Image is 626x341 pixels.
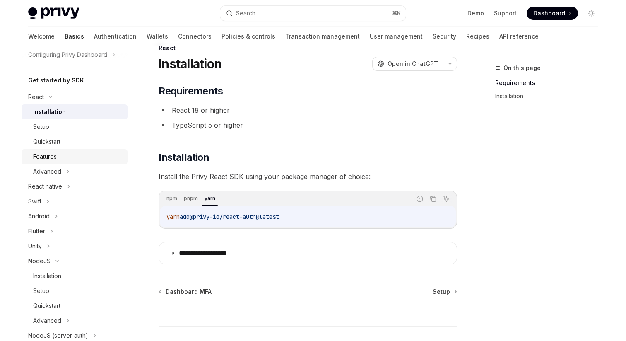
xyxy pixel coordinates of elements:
a: Policies & controls [222,27,275,46]
div: Swift [28,196,41,206]
span: Setup [433,288,450,296]
div: Installation [33,271,61,281]
div: Flutter [28,226,45,236]
li: TypeScript 5 or higher [159,119,457,131]
a: Quickstart [22,298,128,313]
a: Setup [433,288,456,296]
span: Dashboard MFA [166,288,212,296]
button: Ask AI [441,193,452,204]
div: Search... [236,8,259,18]
div: Quickstart [33,301,60,311]
span: yarn [166,213,180,220]
span: Open in ChatGPT [388,60,438,68]
div: Unity [28,241,42,251]
div: React [159,44,457,52]
h1: Installation [159,56,222,71]
a: Quickstart [22,134,128,149]
div: NodeJS (server-auth) [28,331,88,341]
div: Android [28,211,50,221]
a: Welcome [28,27,55,46]
a: Basics [65,27,84,46]
a: Setup [22,283,128,298]
button: Report incorrect code [414,193,425,204]
div: Installation [33,107,66,117]
span: Installation [159,151,209,164]
a: Installation [22,268,128,283]
div: Advanced [33,316,61,326]
span: Requirements [159,85,223,98]
a: Installation [22,104,128,119]
div: Features [33,152,57,162]
div: npm [164,193,180,203]
li: React 18 or higher [159,104,457,116]
button: Open in ChatGPT [372,57,443,71]
span: @privy-io/react-auth@latest [190,213,279,220]
span: ⌘ K [392,10,401,17]
a: Support [494,9,517,17]
span: Install the Privy React SDK using your package manager of choice: [159,171,457,182]
span: add [180,213,190,220]
a: Security [433,27,456,46]
a: Transaction management [285,27,360,46]
a: Features [22,149,128,164]
div: NodeJS [28,256,51,266]
a: Authentication [94,27,137,46]
button: Toggle dark mode [585,7,598,20]
a: Installation [495,89,604,103]
h5: Get started by SDK [28,75,84,85]
div: React native [28,181,62,191]
div: Quickstart [33,137,60,147]
a: Recipes [466,27,489,46]
a: Setup [22,119,128,134]
a: Dashboard [527,7,578,20]
div: yarn [202,193,218,203]
a: Wallets [147,27,168,46]
a: Requirements [495,76,604,89]
button: Search...⌘K [220,6,406,21]
a: Dashboard MFA [159,288,212,296]
a: Connectors [178,27,212,46]
div: Advanced [33,167,61,177]
a: User management [370,27,423,46]
span: Dashboard [533,9,565,17]
div: React [28,92,44,102]
div: Setup [33,122,49,132]
span: On this page [503,63,541,73]
a: Demo [467,9,484,17]
img: light logo [28,7,79,19]
a: API reference [499,27,539,46]
button: Copy the contents from the code block [428,193,438,204]
div: pnpm [181,193,200,203]
div: Setup [33,286,49,296]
